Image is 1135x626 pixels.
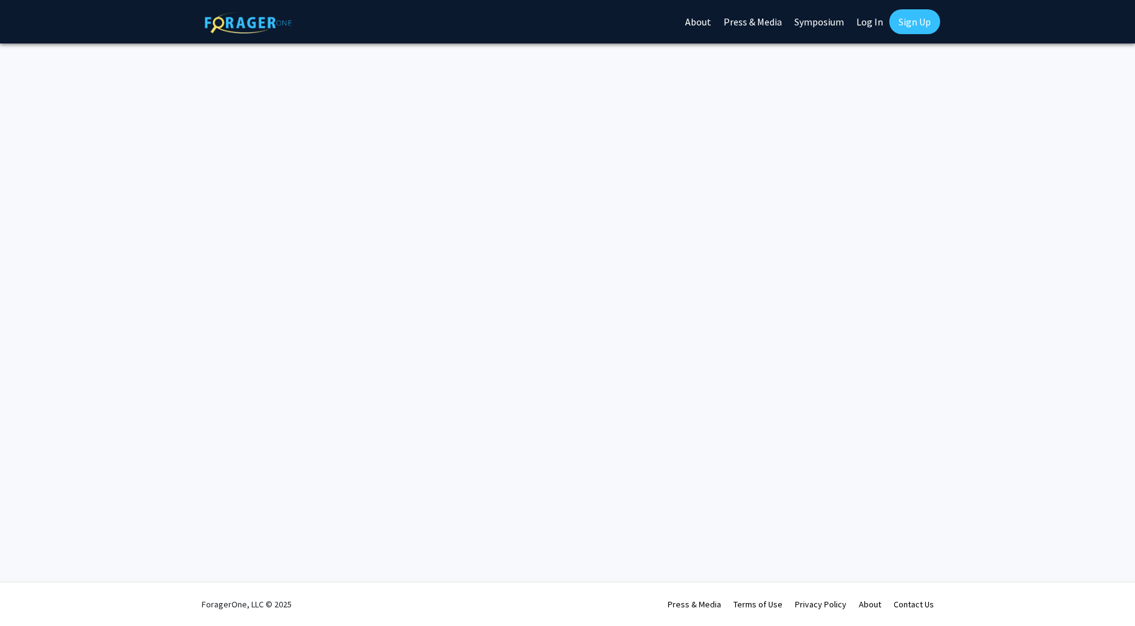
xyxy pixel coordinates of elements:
[205,12,292,34] img: ForagerOne Logo
[859,599,881,610] a: About
[889,9,940,34] a: Sign Up
[894,599,934,610] a: Contact Us
[668,599,721,610] a: Press & Media
[733,599,783,610] a: Terms of Use
[202,583,292,626] div: ForagerOne, LLC © 2025
[795,599,846,610] a: Privacy Policy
